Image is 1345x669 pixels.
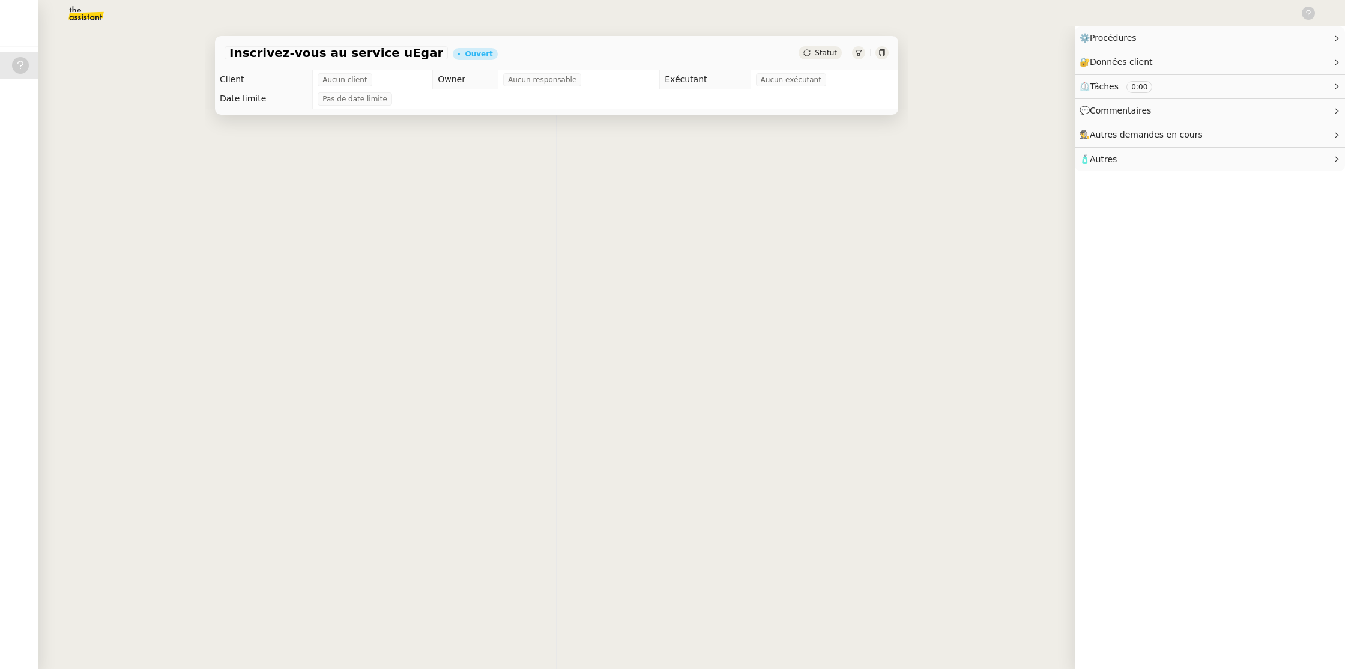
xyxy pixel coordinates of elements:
[1075,99,1345,123] div: 💬Commentaires
[322,93,387,105] span: Pas de date limite
[1080,82,1162,91] span: ⏲️
[215,70,313,89] td: Client
[433,70,498,89] td: Owner
[1090,82,1119,91] span: Tâches
[1075,75,1345,98] div: ⏲️Tâches 0:00
[1080,106,1156,115] span: 💬
[1126,81,1152,93] nz-tag: 0:00
[1090,106,1151,115] span: Commentaires
[229,47,443,59] span: Inscrivez-vous au service uEgar
[1080,31,1142,45] span: ⚙️
[1090,57,1153,67] span: Données client
[1090,130,1203,139] span: Autres demandes en cours
[1080,55,1158,69] span: 🔐
[1075,50,1345,74] div: 🔐Données client
[1075,123,1345,147] div: 🕵️Autres demandes en cours
[761,74,821,86] span: Aucun exécutant
[465,50,492,58] div: Ouvert
[1090,33,1137,43] span: Procédures
[660,70,751,89] td: Exécutant
[508,74,576,86] span: Aucun responsable
[815,49,837,57] span: Statut
[215,89,313,109] td: Date limite
[1075,148,1345,171] div: 🧴Autres
[1090,154,1117,164] span: Autres
[1075,26,1345,50] div: ⚙️Procédures
[1080,130,1208,139] span: 🕵️
[1080,154,1117,164] span: 🧴
[322,74,367,86] span: Aucun client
